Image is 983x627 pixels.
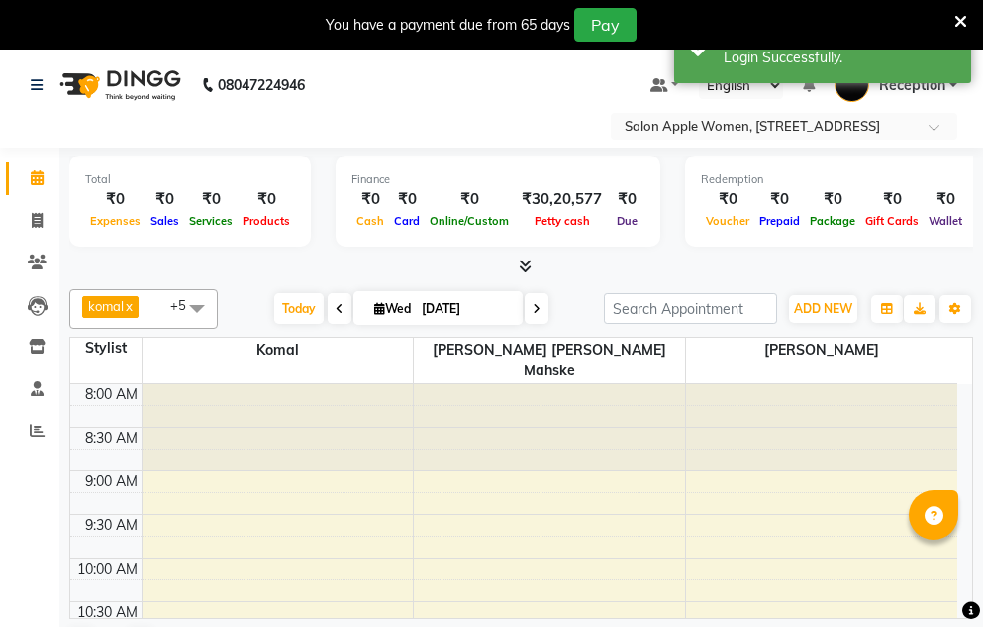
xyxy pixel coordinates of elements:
[805,188,860,211] div: ₹0
[860,188,924,211] div: ₹0
[860,214,924,228] span: Gift Cards
[835,67,869,102] img: Reception
[274,293,324,324] span: Today
[70,338,142,359] div: Stylist
[146,188,184,211] div: ₹0
[612,214,642,228] span: Due
[724,48,956,68] div: Login Successfully.
[81,428,142,449] div: 8:30 AM
[879,75,945,96] span: Reception
[389,188,425,211] div: ₹0
[73,559,142,579] div: 10:00 AM
[789,295,857,323] button: ADD NEW
[81,384,142,405] div: 8:00 AM
[924,188,967,211] div: ₹0
[124,298,133,314] a: x
[146,214,184,228] span: Sales
[414,338,685,383] span: [PERSON_NAME] [PERSON_NAME] mahske
[530,214,595,228] span: Petty cash
[85,188,146,211] div: ₹0
[170,297,201,313] span: +5
[701,214,754,228] span: Voucher
[88,298,124,314] span: komal
[143,338,414,363] span: komal
[238,188,295,211] div: ₹0
[81,471,142,492] div: 9:00 AM
[604,293,777,324] input: Search Appointment
[416,294,515,324] input: 2025-09-03
[73,602,142,623] div: 10:30 AM
[514,188,610,211] div: ₹30,20,577
[184,188,238,211] div: ₹0
[351,171,644,188] div: Finance
[326,15,570,36] div: You have a payment due from 65 days
[238,214,295,228] span: Products
[610,188,644,211] div: ₹0
[50,57,186,113] img: logo
[686,338,957,363] span: [PERSON_NAME]
[425,188,514,211] div: ₹0
[85,171,295,188] div: Total
[754,188,805,211] div: ₹0
[805,214,860,228] span: Package
[425,214,514,228] span: Online/Custom
[574,8,637,42] button: Pay
[184,214,238,228] span: Services
[754,214,805,228] span: Prepaid
[85,214,146,228] span: Expenses
[701,171,967,188] div: Redemption
[701,188,754,211] div: ₹0
[794,301,852,316] span: ADD NEW
[351,188,389,211] div: ₹0
[81,515,142,536] div: 9:30 AM
[389,214,425,228] span: Card
[351,214,389,228] span: Cash
[924,214,967,228] span: Wallet
[369,301,416,316] span: Wed
[218,57,305,113] b: 08047224946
